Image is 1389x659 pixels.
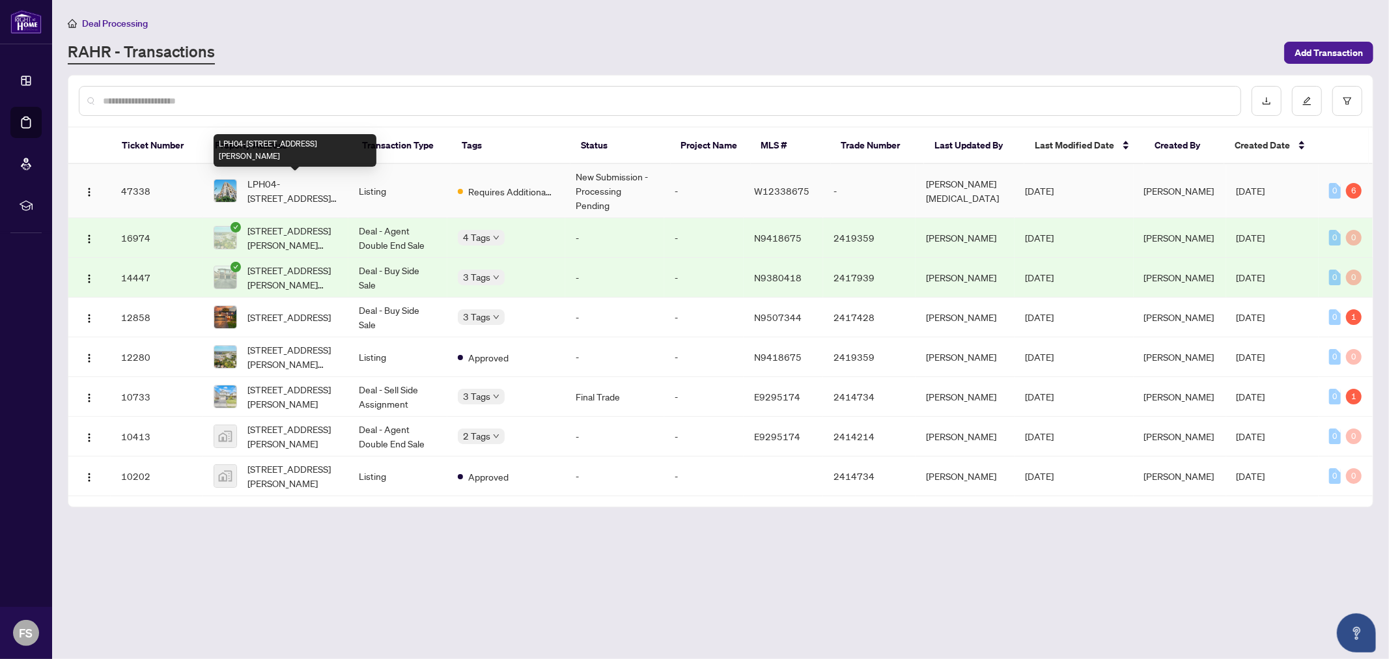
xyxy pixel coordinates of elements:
[468,470,509,484] span: Approved
[1025,272,1054,283] span: [DATE]
[754,232,802,244] span: N9418675
[1329,230,1341,245] div: 0
[565,164,664,218] td: New Submission - Processing Pending
[751,128,831,164] th: MLS #
[214,180,236,202] img: thumbnail-img
[916,456,1015,496] td: [PERSON_NAME]
[247,223,338,252] span: [STREET_ADDRESS][PERSON_NAME][PERSON_NAME][PERSON_NAME]
[1329,349,1341,365] div: 0
[823,258,916,298] td: 2417939
[1237,232,1265,244] span: [DATE]
[916,164,1015,218] td: [PERSON_NAME][MEDICAL_DATA]
[111,298,203,337] td: 12858
[823,218,916,258] td: 2419359
[1237,311,1265,323] span: [DATE]
[352,128,452,164] th: Transaction Type
[1337,613,1376,652] button: Open asap
[831,128,925,164] th: Trade Number
[1144,185,1214,197] span: [PERSON_NAME]
[1329,309,1341,325] div: 0
[1343,96,1352,105] span: filter
[493,393,499,400] span: down
[916,218,1015,258] td: [PERSON_NAME]
[493,274,499,281] span: down
[1025,470,1054,482] span: [DATE]
[823,456,916,496] td: 2414734
[1144,391,1214,402] span: [PERSON_NAME]
[84,432,94,443] img: Logo
[247,263,338,292] span: [STREET_ADDRESS][PERSON_NAME][PERSON_NAME]
[664,417,744,456] td: -
[823,164,916,218] td: -
[1332,86,1362,116] button: filter
[84,472,94,483] img: Logo
[231,262,241,272] span: check-circle
[463,270,490,285] span: 3 Tags
[79,386,100,407] button: Logo
[916,377,1015,417] td: [PERSON_NAME]
[84,353,94,363] img: Logo
[111,164,203,218] td: 47338
[1144,232,1214,244] span: [PERSON_NAME]
[570,128,671,164] th: Status
[214,386,236,408] img: thumbnail-img
[79,267,100,288] button: Logo
[1024,128,1145,164] th: Last Modified Date
[463,309,490,324] span: 3 Tags
[247,422,338,451] span: [STREET_ADDRESS][PERSON_NAME]
[1144,430,1214,442] span: [PERSON_NAME]
[916,337,1015,377] td: [PERSON_NAME]
[214,134,376,167] div: LPH04-[STREET_ADDRESS][PERSON_NAME]
[82,18,148,29] span: Deal Processing
[79,180,100,201] button: Logo
[1025,185,1054,197] span: [DATE]
[754,272,802,283] span: N9380418
[664,218,744,258] td: -
[565,218,664,258] td: -
[247,343,338,371] span: [STREET_ADDRESS][PERSON_NAME][PERSON_NAME][PERSON_NAME]
[1346,428,1362,444] div: 0
[111,456,203,496] td: 10202
[79,346,100,367] button: Logo
[214,306,236,328] img: thumbnail-img
[664,298,744,337] td: -
[1237,185,1265,197] span: [DATE]
[1329,270,1341,285] div: 0
[1235,138,1290,152] span: Created Date
[754,185,809,197] span: W12338675
[348,164,447,218] td: Listing
[111,258,203,298] td: 14447
[1262,96,1271,105] span: download
[565,258,664,298] td: -
[84,273,94,284] img: Logo
[84,187,94,197] img: Logo
[823,377,916,417] td: 2414734
[1144,272,1214,283] span: [PERSON_NAME]
[348,218,447,258] td: Deal - Agent Double End Sale
[754,311,802,323] span: N9507344
[84,234,94,244] img: Logo
[111,337,203,377] td: 12280
[79,307,100,328] button: Logo
[1329,468,1341,484] div: 0
[1346,468,1362,484] div: 0
[1025,391,1054,402] span: [DATE]
[1284,42,1373,64] button: Add Transaction
[1346,183,1362,199] div: 6
[664,456,744,496] td: -
[111,377,203,417] td: 10733
[111,417,203,456] td: 10413
[214,266,236,288] img: thumbnail-img
[823,298,916,337] td: 2417428
[214,227,236,249] img: thumbnail-img
[247,310,331,324] span: [STREET_ADDRESS]
[348,298,447,337] td: Deal - Buy Side Sale
[247,462,338,490] span: [STREET_ADDRESS][PERSON_NAME]
[1346,389,1362,404] div: 1
[10,10,42,34] img: logo
[68,19,77,28] span: home
[916,298,1015,337] td: [PERSON_NAME]
[754,351,802,363] span: N9418675
[79,466,100,486] button: Logo
[463,428,490,443] span: 2 Tags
